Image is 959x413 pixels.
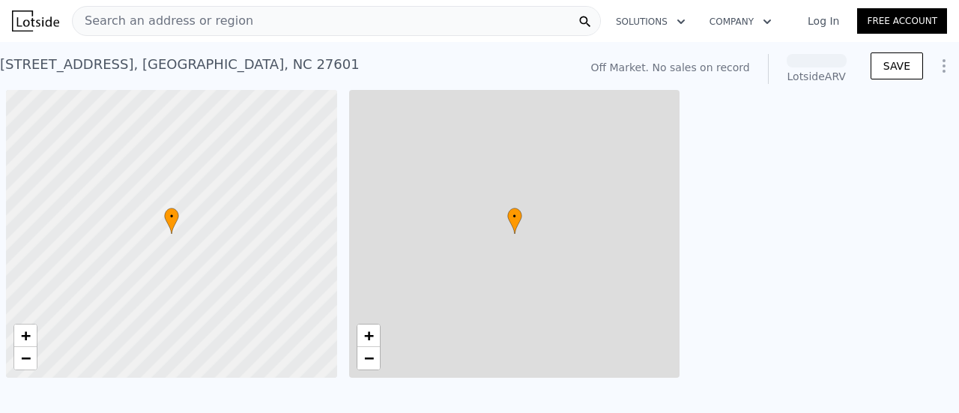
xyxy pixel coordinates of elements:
[363,326,373,345] span: +
[164,208,179,234] div: •
[857,8,947,34] a: Free Account
[590,60,749,75] div: Off Market. No sales on record
[12,10,59,31] img: Lotside
[21,326,31,345] span: +
[21,349,31,367] span: −
[14,347,37,370] a: Zoom out
[357,347,380,370] a: Zoom out
[698,8,784,35] button: Company
[357,325,380,347] a: Zoom in
[507,208,522,234] div: •
[164,210,179,223] span: •
[73,12,253,30] span: Search an address or region
[929,51,959,81] button: Show Options
[604,8,698,35] button: Solutions
[787,69,847,84] div: Lotside ARV
[14,325,37,347] a: Zoom in
[507,210,522,223] span: •
[871,52,923,79] button: SAVE
[363,349,373,367] span: −
[790,13,857,28] a: Log In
